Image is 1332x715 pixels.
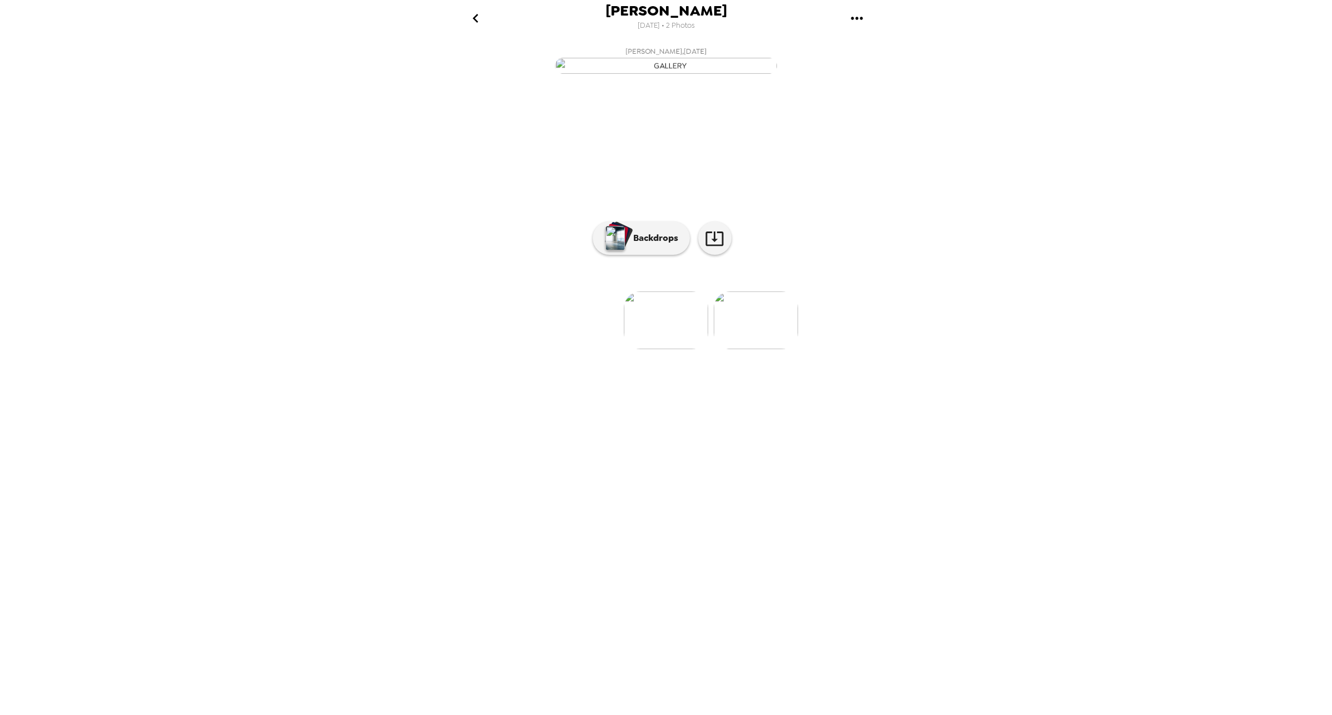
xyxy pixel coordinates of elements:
[606,3,727,18] span: [PERSON_NAME]
[638,18,695,33] span: [DATE] • 2 Photos
[593,221,690,255] button: Backdrops
[444,42,888,77] button: [PERSON_NAME],[DATE]
[624,291,708,349] img: gallery
[714,291,798,349] img: gallery
[625,45,707,58] span: [PERSON_NAME] , [DATE]
[555,58,777,74] img: gallery
[628,231,678,245] p: Backdrops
